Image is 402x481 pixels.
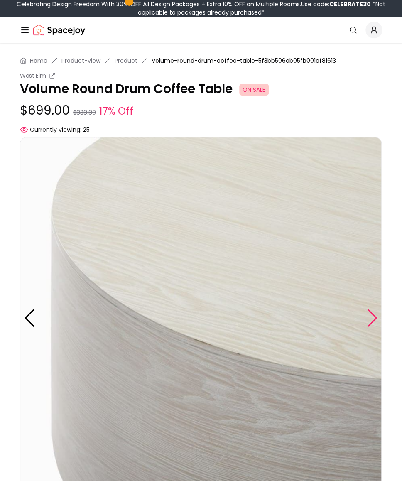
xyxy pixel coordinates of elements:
[20,56,382,65] nav: breadcrumb
[20,81,382,96] p: Volume Round Drum Coffee Table
[20,103,382,119] p: $699.00
[99,104,133,119] small: 17% Off
[239,84,269,96] span: ON SALE
[30,56,47,65] a: Home
[33,22,85,38] a: Spacejoy
[83,125,90,134] span: 25
[20,17,382,43] nav: Global
[20,71,46,80] small: West Elm
[152,56,336,65] span: Volume-round-drum-coffee-table-5f3bb506eb05fb001cf81613
[61,56,100,65] a: Product-view
[30,125,81,134] span: Currently viewing:
[33,22,85,38] img: Spacejoy Logo
[73,108,96,117] small: $838.80
[115,56,137,65] a: Product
